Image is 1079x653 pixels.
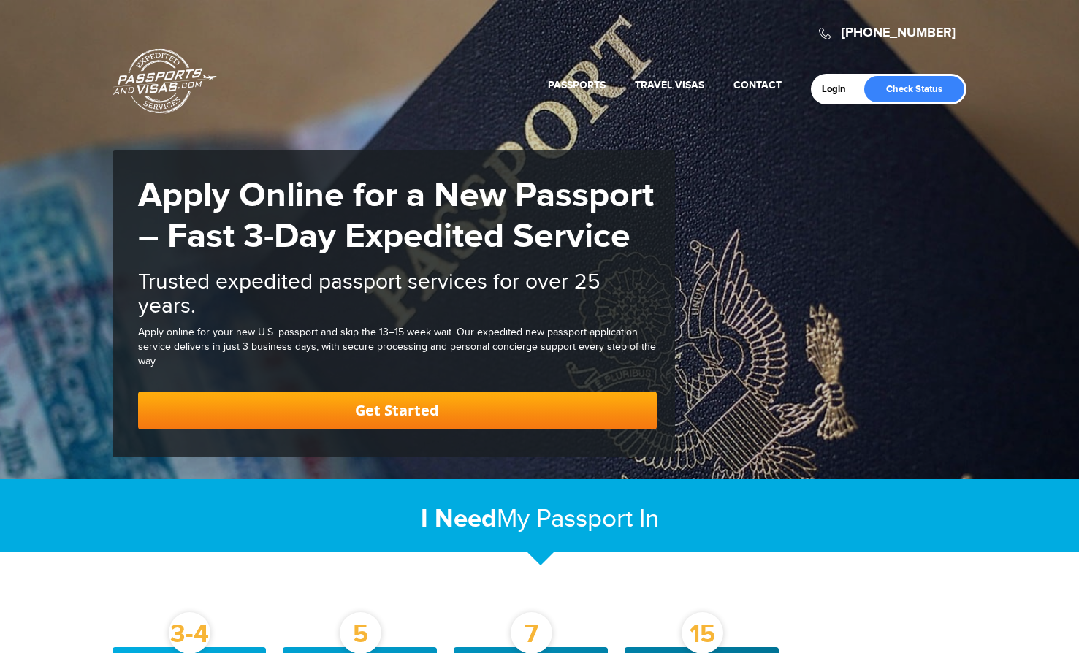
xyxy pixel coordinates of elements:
[138,270,657,318] h2: Trusted expedited passport services for over 25 years.
[822,83,856,95] a: Login
[548,79,606,91] a: Passports
[113,48,217,114] a: Passports & [DOMAIN_NAME]
[138,326,657,370] div: Apply online for your new U.S. passport and skip the 13–15 week wait. Our expedited new passport ...
[864,76,964,102] a: Check Status
[536,504,659,534] span: Passport In
[635,79,704,91] a: Travel Visas
[138,392,657,429] a: Get Started
[138,175,654,258] strong: Apply Online for a New Passport – Fast 3-Day Expedited Service
[113,503,967,535] h2: My
[842,25,956,41] a: [PHONE_NUMBER]
[421,503,497,535] strong: I Need
[733,79,782,91] a: Contact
